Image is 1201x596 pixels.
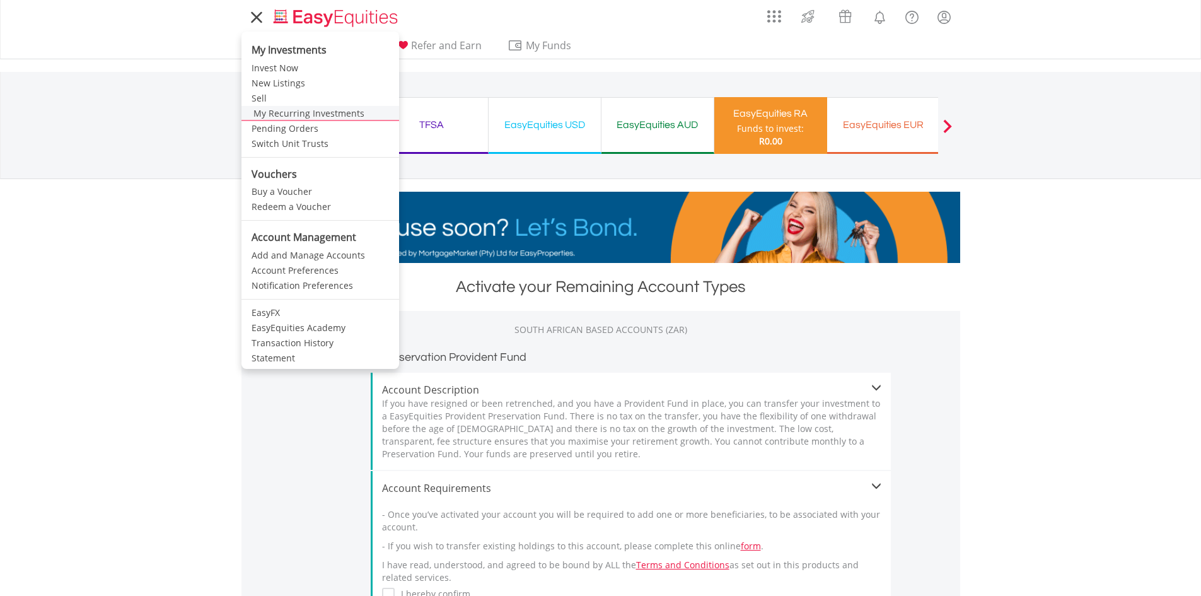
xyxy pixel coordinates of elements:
[241,351,399,366] a: Statement
[928,3,960,31] a: My Profile
[241,121,399,136] a: Pending Orders
[241,163,399,185] li: Vouchers
[241,136,399,151] a: Switch Unit Trusts
[798,6,818,26] img: thrive-v2.svg
[411,38,482,52] span: Refer and Earn
[383,116,480,134] div: TFSA
[382,382,881,397] span: Account Description
[835,6,856,26] img: vouchers-v2.svg
[722,105,820,122] div: EasyEquities RA
[935,126,960,138] button: Next
[241,61,399,76] a: Invest Now
[636,559,729,571] a: Terms and Conditions
[241,106,399,121] a: My Recurring Investments
[835,116,932,134] div: EasyEquities EUR
[382,397,880,460] span: If you have resigned or been retrenched, and you have a Provident Fund in place, you can transfer...
[241,199,399,214] a: Redeem a Voucher
[382,508,881,534] p: - Once you’ve activated your account you will be required to add one or more beneficiaries, to be...
[759,135,782,147] span: R0.00
[382,481,881,496] div: Account Requirements
[241,226,399,248] li: Account Management
[241,263,399,278] a: Account Preferences
[496,116,593,134] div: EasyEquities USD
[759,3,789,23] a: AppsGrid
[896,3,928,28] a: FAQ's and Support
[271,8,403,28] img: EasyEquities_Logo.png
[241,35,399,61] li: My Investments
[767,9,781,23] img: grid-menu-icon.svg
[241,324,960,336] div: SOUTH AFRICAN BASED ACCOUNTS (ZAR)
[241,320,399,336] a: EasyEquities Academy
[827,3,864,26] a: Vouchers
[382,349,526,366] h3: Preservation Provident Fund
[241,76,399,91] a: New Listings
[241,91,399,106] a: Sell
[241,336,399,351] a: Transaction History
[609,116,706,134] div: EasyEquities AUD
[241,278,399,293] a: Notification Preferences
[382,540,881,552] p: - If you wish to transfer existing holdings to this account, please complete this online .
[269,3,403,28] a: Home page
[241,305,399,320] a: EasyFX
[864,3,896,28] a: Notifications
[737,122,804,135] div: Funds to invest:
[241,248,399,263] a: Add and Manage Accounts
[241,192,960,263] img: EasyMortage Promotion Banner
[241,184,399,199] a: Buy a Voucher
[508,37,590,54] span: My Funds
[390,39,487,59] a: Refer and Earn
[241,276,960,298] div: Activate your Remaining Account Types
[741,540,761,552] a: form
